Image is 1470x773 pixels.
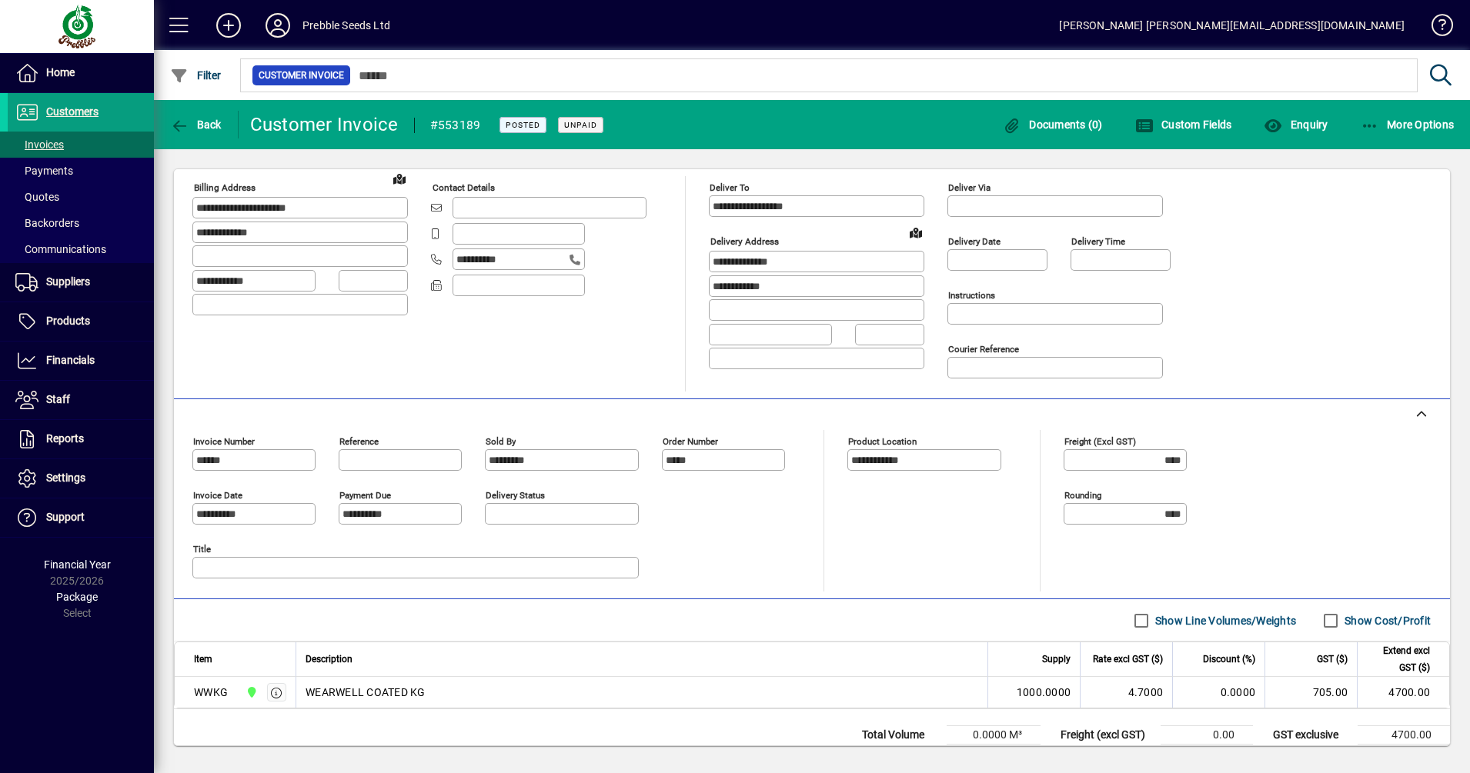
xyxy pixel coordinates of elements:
[1317,651,1348,668] span: GST ($)
[8,54,154,92] a: Home
[1358,745,1450,763] td: 705.00
[306,651,352,668] span: Description
[193,544,211,555] mat-label: Title
[46,66,75,78] span: Home
[170,69,222,82] span: Filter
[854,745,947,763] td: Total Weight
[306,685,426,700] span: WEARWELL COATED KG
[1265,745,1358,763] td: GST
[46,393,70,405] span: Staff
[253,12,302,39] button: Profile
[1265,726,1358,745] td: GST exclusive
[506,120,540,130] span: Posted
[1131,111,1236,138] button: Custom Fields
[1053,745,1161,763] td: Rounding
[242,684,259,701] span: CHRISTCHURCH
[170,118,222,131] span: Back
[166,111,226,138] button: Back
[302,13,390,38] div: Prebble Seeds Ltd
[193,490,242,501] mat-label: Invoice date
[259,68,344,83] span: Customer Invoice
[15,165,73,177] span: Payments
[1161,745,1253,763] td: 0.00
[1260,111,1331,138] button: Enquiry
[948,182,991,193] mat-label: Deliver via
[904,220,928,245] a: View on map
[8,158,154,184] a: Payments
[663,436,718,447] mat-label: Order number
[1203,651,1255,668] span: Discount (%)
[999,111,1107,138] button: Documents (0)
[8,132,154,158] a: Invoices
[8,381,154,419] a: Staff
[1042,651,1071,668] span: Supply
[15,217,79,229] span: Backorders
[339,490,391,501] mat-label: Payment due
[46,315,90,327] span: Products
[1358,726,1450,745] td: 4700.00
[1071,236,1125,247] mat-label: Delivery time
[387,166,412,191] a: View on map
[250,112,399,137] div: Customer Invoice
[848,436,917,447] mat-label: Product location
[15,243,106,255] span: Communications
[339,436,379,447] mat-label: Reference
[1367,642,1430,676] span: Extend excl GST ($)
[8,342,154,380] a: Financials
[1341,613,1431,628] label: Show Cost/Profit
[8,420,154,458] a: Reports
[1064,436,1136,447] mat-label: Freight (excl GST)
[1152,613,1296,628] label: Show Line Volumes/Weights
[194,651,212,668] span: Item
[1357,111,1458,138] button: More Options
[154,111,239,138] app-page-header-button: Back
[204,12,253,39] button: Add
[1265,677,1357,708] td: 705.00
[948,236,1001,247] mat-label: Delivery date
[8,210,154,236] a: Backorders
[710,182,750,193] mat-label: Deliver To
[15,191,59,203] span: Quotes
[1357,677,1449,708] td: 4700.00
[948,344,1019,355] mat-label: Courier Reference
[1053,726,1161,745] td: Freight (excl GST)
[8,263,154,302] a: Suppliers
[8,236,154,262] a: Communications
[8,302,154,341] a: Products
[166,62,226,89] button: Filter
[1003,118,1103,131] span: Documents (0)
[1264,118,1328,131] span: Enquiry
[948,290,995,301] mat-label: Instructions
[15,138,64,151] span: Invoices
[1064,490,1101,501] mat-label: Rounding
[8,498,154,537] a: Support
[564,120,597,130] span: Unpaid
[194,685,228,700] div: WWKG
[486,436,516,447] mat-label: Sold by
[1090,685,1163,700] div: 4.7000
[430,113,481,138] div: #553189
[1361,118,1455,131] span: More Options
[486,490,545,501] mat-label: Delivery status
[193,436,255,447] mat-label: Invoice number
[46,354,95,366] span: Financials
[947,745,1041,763] td: 1000.0000 Kg
[46,511,85,523] span: Support
[46,275,90,288] span: Suppliers
[947,726,1041,745] td: 0.0000 M³
[1093,651,1163,668] span: Rate excl GST ($)
[56,591,98,603] span: Package
[854,726,947,745] td: Total Volume
[8,184,154,210] a: Quotes
[1172,677,1265,708] td: 0.0000
[46,105,99,118] span: Customers
[1017,685,1071,700] span: 1000.0000
[1420,3,1451,53] a: Knowledge Base
[1135,118,1232,131] span: Custom Fields
[1059,13,1405,38] div: [PERSON_NAME] [PERSON_NAME][EMAIL_ADDRESS][DOMAIN_NAME]
[44,558,111,571] span: Financial Year
[1161,726,1253,745] td: 0.00
[8,459,154,498] a: Settings
[46,471,85,484] span: Settings
[46,432,84,445] span: Reports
